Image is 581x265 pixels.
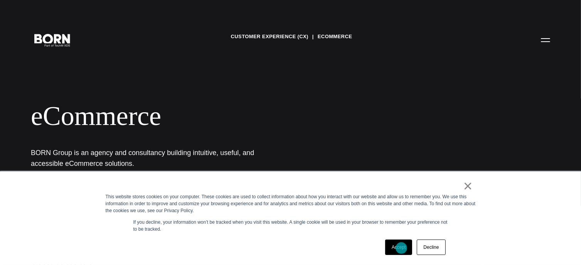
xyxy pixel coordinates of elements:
[318,31,352,42] a: eCommerce
[231,31,308,42] a: Customer Experience (CX)
[385,240,413,255] a: Accept
[133,219,448,233] p: If you decline, your information won’t be tracked when you visit this website. A single cookie wi...
[463,182,473,189] a: ×
[536,32,555,48] button: Open
[417,240,445,255] a: Decline
[31,100,470,132] div: eCommerce
[106,193,476,214] div: This website stores cookies on your computer. These cookies are used to collect information about...
[31,147,262,169] h1: BORN Group is an agency and consultancy building intuitive, useful, and accessible eCommerce solu...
